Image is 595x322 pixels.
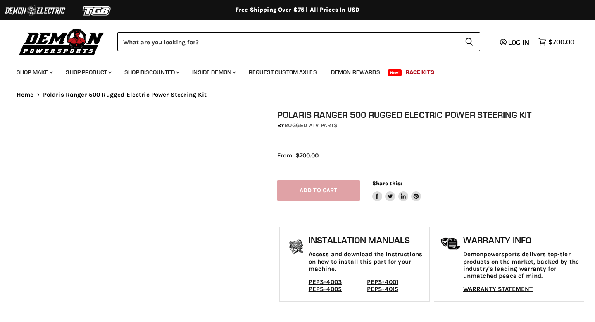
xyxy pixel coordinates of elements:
a: Race Kits [400,64,440,81]
a: Shop Make [10,64,58,81]
a: Demon Rewards [325,64,386,81]
span: Share this: [372,180,402,186]
form: Product [117,32,480,51]
span: From: $700.00 [277,152,319,159]
div: by [277,121,586,130]
img: install_manual-icon.png [286,237,307,258]
input: Search [117,32,458,51]
a: Inside Demon [186,64,241,81]
a: Log in [496,38,534,46]
span: New! [388,69,402,76]
a: PEPS-4001 [367,278,398,286]
img: Demon Powersports [17,27,107,56]
h1: Polaris Ranger 500 Rugged Electric Power Steering Kit [277,110,586,120]
button: Search [458,32,480,51]
h1: Installation Manuals [309,235,425,245]
a: WARRANTY STATEMENT [463,285,533,293]
a: PEPS-4015 [367,285,398,293]
img: Demon Electric Logo 2 [4,3,66,19]
span: Polaris Ranger 500 Rugged Electric Power Steering Kit [43,91,207,98]
img: warranty-icon.png [440,237,461,250]
a: Shop Discounted [118,64,184,81]
p: Demonpowersports delivers top-tier products on the market, backed by the industry's leading warra... [463,251,580,279]
h1: Warranty Info [463,235,580,245]
a: Request Custom Axles [243,64,323,81]
img: TGB Logo 2 [66,3,128,19]
a: Shop Product [59,64,117,81]
a: Rugged ATV Parts [284,122,338,129]
a: PEPS-4003 [309,278,342,286]
aside: Share this: [372,180,421,202]
a: $700.00 [534,36,578,48]
ul: Main menu [10,60,572,81]
span: $700.00 [548,38,574,46]
a: Home [17,91,34,98]
p: Access and download the instructions on how to install this part for your machine. [309,251,425,272]
a: PEPS-4005 [309,285,342,293]
span: Log in [508,38,529,46]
